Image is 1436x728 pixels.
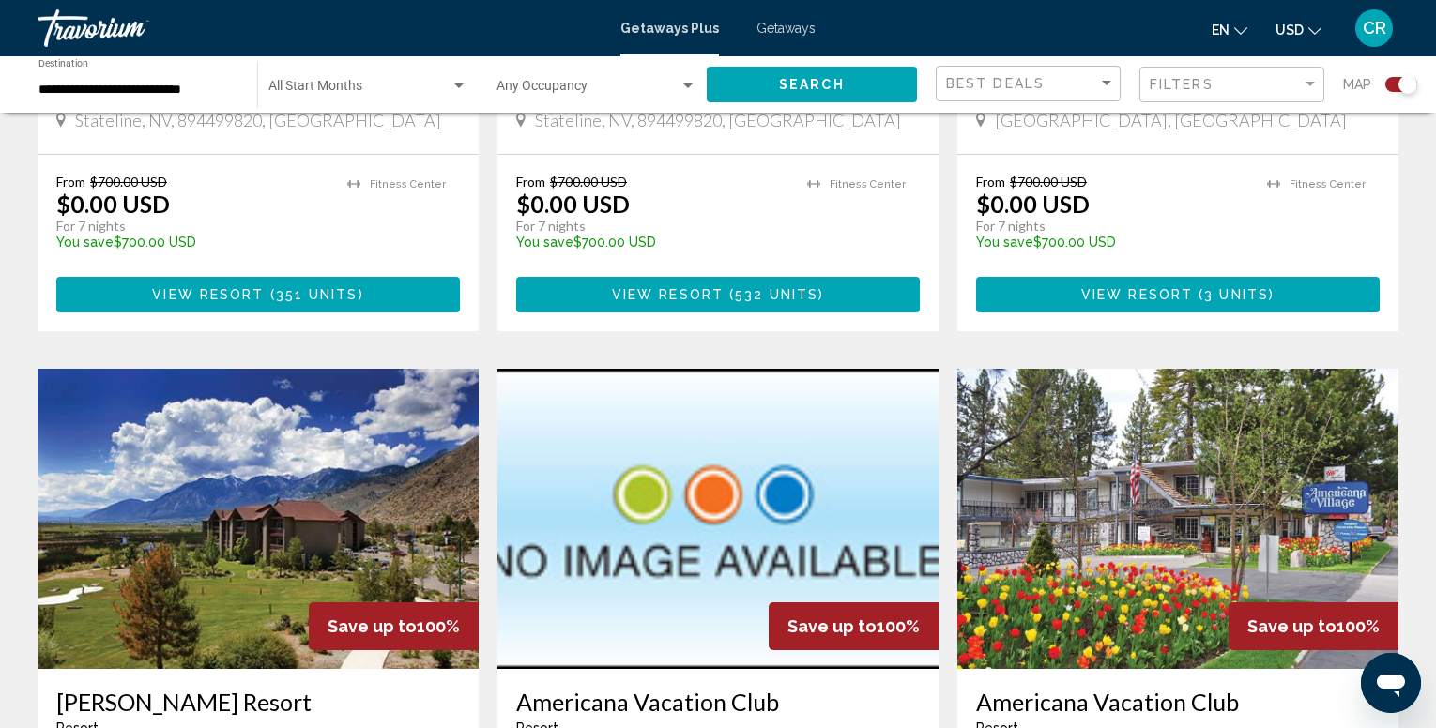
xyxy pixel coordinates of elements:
[516,218,788,235] p: For 7 nights
[787,616,877,636] span: Save up to
[75,110,441,130] span: Stateline, NV, 894499820, [GEOGRAPHIC_DATA]
[830,178,906,190] span: Fitness Center
[38,9,602,47] a: Travorium
[1150,77,1214,92] span: Filters
[976,688,1380,716] a: Americana Vacation Club
[769,602,939,650] div: 100%
[779,78,845,93] span: Search
[1229,602,1398,650] div: 100%
[516,190,630,218] p: $0.00 USD
[309,602,479,650] div: 100%
[1212,16,1247,43] button: Change language
[946,76,1115,92] mat-select: Sort by
[1193,288,1275,303] span: ( )
[1276,23,1304,38] span: USD
[516,174,545,190] span: From
[276,288,359,303] span: 351 units
[1139,66,1324,104] button: Filter
[497,369,939,669] img: no_image_available_large.jpg
[370,178,446,190] span: Fitness Center
[976,190,1090,218] p: $0.00 USD
[516,688,920,716] a: Americana Vacation Club
[516,277,920,311] button: View Resort(532 units)
[328,616,417,636] span: Save up to
[56,190,170,218] p: $0.00 USD
[1363,19,1386,38] span: CR
[56,174,85,190] span: From
[620,21,719,36] a: Getaways Plus
[1343,71,1371,98] span: Map
[152,288,264,303] span: View Resort
[1276,16,1321,43] button: Change currency
[735,288,818,303] span: 532 units
[1081,288,1193,303] span: View Resort
[56,235,114,250] span: You save
[724,288,824,303] span: ( )
[612,288,724,303] span: View Resort
[516,235,788,250] p: $700.00 USD
[976,277,1380,311] button: View Resort(3 units)
[1247,616,1337,636] span: Save up to
[976,235,1033,250] span: You save
[976,218,1248,235] p: For 7 nights
[56,235,328,250] p: $700.00 USD
[550,174,627,190] span: $700.00 USD
[1212,23,1230,38] span: en
[957,369,1398,669] img: ii_avb1.jpg
[38,369,479,669] img: ii_wal1.jpg
[707,67,917,101] button: Search
[56,218,328,235] p: For 7 nights
[516,235,573,250] span: You save
[976,174,1005,190] span: From
[535,110,901,130] span: Stateline, NV, 894499820, [GEOGRAPHIC_DATA]
[90,174,167,190] span: $700.00 USD
[976,235,1248,250] p: $700.00 USD
[1361,653,1421,713] iframe: Button to launch messaging window
[1290,178,1366,190] span: Fitness Center
[56,688,460,716] a: [PERSON_NAME] Resort
[995,110,1347,130] span: [GEOGRAPHIC_DATA], [GEOGRAPHIC_DATA]
[56,277,460,311] button: View Resort(351 units)
[1204,288,1269,303] span: 3 units
[1350,8,1398,48] button: User Menu
[1010,174,1087,190] span: $700.00 USD
[756,21,816,36] a: Getaways
[264,288,363,303] span: ( )
[946,76,1045,91] span: Best Deals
